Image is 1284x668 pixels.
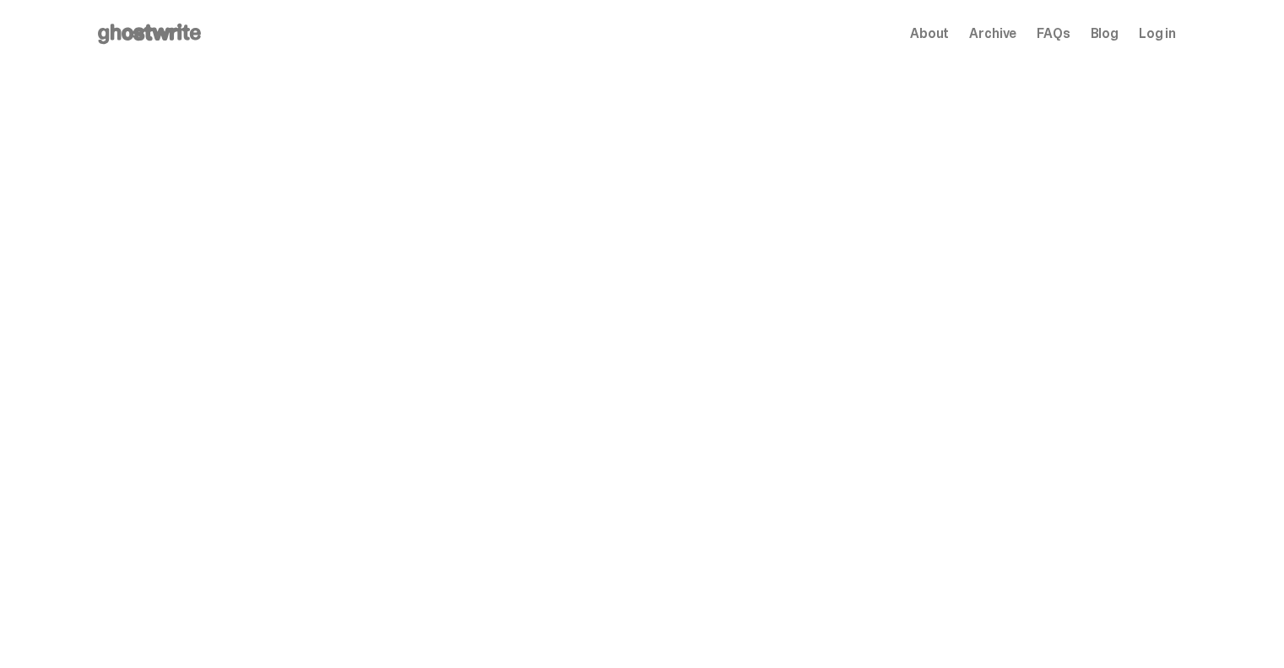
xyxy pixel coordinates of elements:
[1091,27,1119,41] a: Blog
[969,27,1016,41] a: Archive
[910,27,949,41] a: About
[1139,27,1176,41] a: Log in
[1037,27,1070,41] a: FAQs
